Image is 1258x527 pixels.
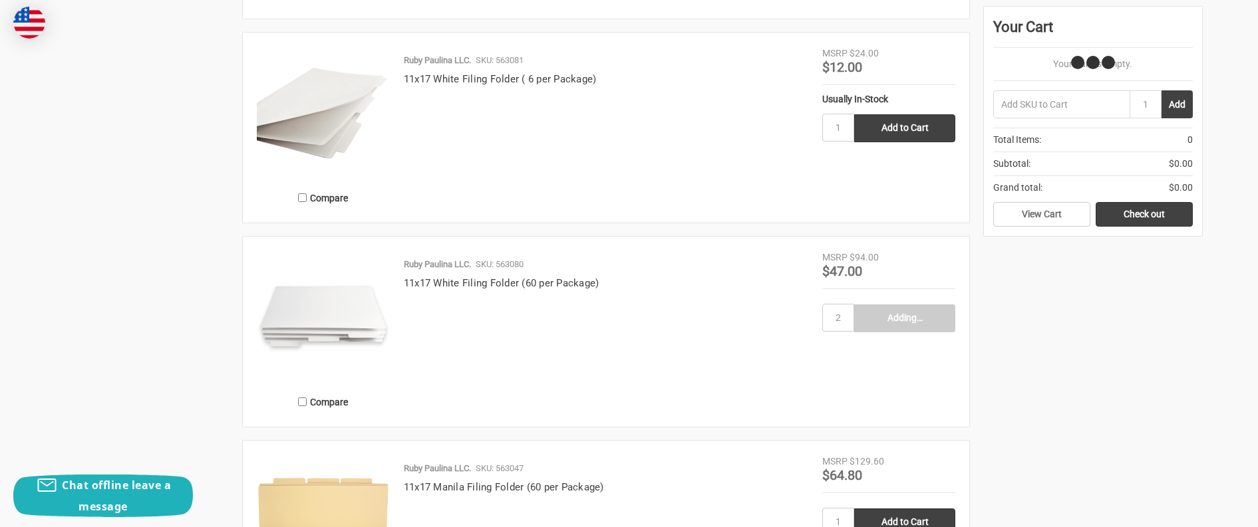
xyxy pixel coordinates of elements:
[13,474,193,517] button: Chat offline leave a message
[850,48,879,58] span: $24.00
[993,16,1193,48] div: Your Cart
[1162,90,1193,118] button: Add
[404,73,597,85] a: 11x17 White Filing Folder ( 6 per Package)
[476,258,524,271] p: SKU: 563080
[822,251,848,264] div: MSRP
[993,157,1030,171] span: Subtotal:
[993,133,1041,147] span: Total Items:
[850,456,884,467] span: $129.60
[404,462,471,475] p: Ruby Paulina LLC.
[257,47,390,179] img: 11x17 White Filing Folder ( 6 per Package)
[822,47,848,60] div: MSRP
[476,462,524,475] p: SKU: 563047
[257,391,390,413] label: Compare
[404,481,604,493] a: 11x17 Manila Filing Folder (60 per Package)
[298,397,307,406] input: Compare
[476,54,524,67] p: SKU: 563081
[1169,181,1193,195] span: $0.00
[257,187,390,209] label: Compare
[822,92,955,106] div: Usually In-Stock
[257,251,390,383] img: 11x17 White Filing Folder (60 per Package)
[993,181,1042,195] span: Grand total:
[404,258,471,271] p: Ruby Paulina LLC.
[298,193,307,202] input: Compare
[404,277,599,289] a: 11x17 White Filing Folder (60 per Package)
[1096,202,1193,227] a: Check out
[993,90,1130,118] input: Add SKU to Cart
[850,252,879,263] span: $94.00
[1187,133,1193,147] span: 0
[854,114,955,142] input: Add to Cart
[404,54,471,67] p: Ruby Paulina LLC.
[993,57,1193,71] p: Your Cart Is Empty.
[822,59,862,75] span: $12.00
[1169,157,1193,171] span: $0.00
[822,455,848,469] div: MSRP
[822,263,862,279] span: $47.00
[854,304,955,332] input: Adding…
[822,467,862,483] span: $64.80
[993,202,1090,227] a: View Cart
[13,7,45,39] img: duty and tax information for United States
[62,478,171,514] span: Chat offline leave a message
